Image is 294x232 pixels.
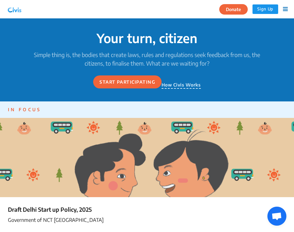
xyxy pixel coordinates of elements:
button: Sign Up [252,4,278,14]
a: Donate [219,5,252,12]
img: navlogo.png [6,4,23,14]
p: IN FOCUS [8,106,294,113]
button: Start participating [93,75,162,88]
p: How Civis Works [162,81,201,89]
p: Draft Delhi Start up Policy, 2025 [8,205,286,214]
p: Your turn, citizen [29,31,265,45]
a: Open chat [267,207,286,226]
button: Donate [219,4,248,15]
p: Simple thing is, the bodies that create laws, rules and regulations seek feedback from us, the ci... [29,50,265,68]
p: Government of NCT [GEOGRAPHIC_DATA] [8,216,286,224]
